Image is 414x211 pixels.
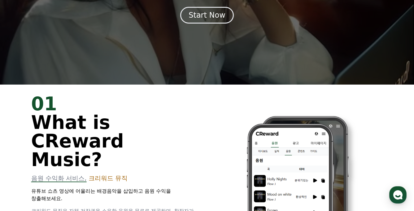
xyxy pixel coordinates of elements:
[31,187,200,202] p: 유튜브 쇼츠 영상에 어울리는 배경음악을 삽입하고 음원 수익을 창출해보세요.
[41,160,80,175] a: 대화
[2,160,41,175] a: 홈
[20,169,23,174] span: 홈
[180,13,234,19] a: Start Now
[89,174,128,182] span: 크리워드 뮤직
[96,169,103,174] span: 설정
[57,169,64,174] span: 대화
[31,174,87,182] span: 음원 수익화 서비스,
[189,10,225,20] div: Start Now
[31,95,200,113] div: 01
[80,160,119,175] a: 설정
[180,7,234,24] button: Start Now
[31,112,124,170] span: What is CReward Music?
